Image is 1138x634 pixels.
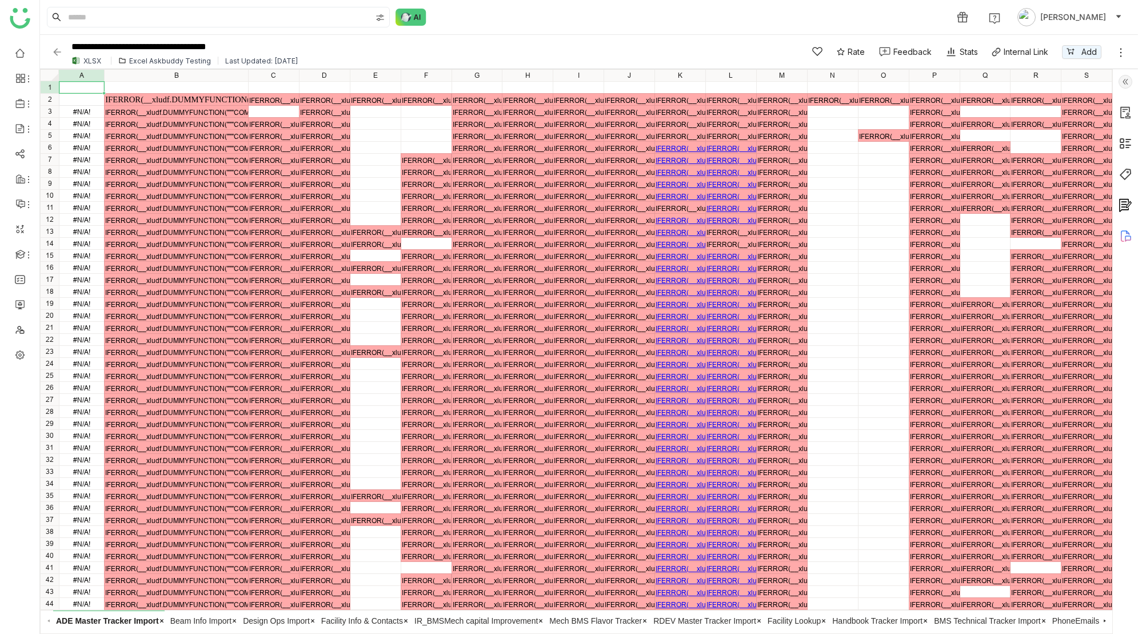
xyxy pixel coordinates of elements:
span: IFERROR(__xludf.DUMMYFUNCTION("""COMPUTED_VALUE"""),"") [910,144,1122,153]
div: IFERROR(__xludf.DUMMYFUNCTION("""COMPUTED_VALUE"""),60.0) [1062,204,1111,213]
img: stats.svg [945,46,957,58]
a: IFERROR(__xludf.DUMMYFUNCTION("""COMPUTED_VALUE"""),"BOD v3.1") [706,372,948,381]
span: Add [1081,46,1097,58]
div: IFERROR(__xludf.DUMMYFUNCTION("""COMPUTED_VALUE"""),0.0) [300,108,349,117]
a: IFERROR(__xludf.DUMMYFUNCTION("""COMPUTED_VALUE"""),"BOD v3.0") [706,156,948,165]
a: IFERROR(__xludf.DUMMYFUNCTION("""COMPUTED_VALUE"""),"GDrive") [656,456,889,465]
span: IFERROR(__xludf.DUMMYFUNCTION("""COMPUTED_VALUE"""),"Date Added") [757,96,1006,105]
a: IFERROR(__xludf.DUMMYFUNCTION("""COMPUTED_VALUE"""),"BOD v3.3.a") [706,528,954,537]
div: J [604,70,654,80]
div: 2 [41,94,59,104]
div: 1 [41,82,59,92]
a: IFERROR(__xludf.DUMMYFUNCTION("""COMPUTED_VALUE"""),"GDrive") [656,552,889,561]
a: IFERROR(__xludf.DUMMYFUNCTION("""COMPUTED_VALUE"""),"BOD v3.2.b") [706,432,954,441]
div: #N/A! [60,168,103,176]
div: IFERROR(__xludf.DUMMYFUNCTION("""COMPUTED_VALUE"""),"MA") [300,168,349,177]
div: IFERROR(__xludf.DUMMYFUNCTION("""COMPUTED_VALUE"""),"Design Review 1") [910,96,959,105]
div: #N/A! [60,192,103,200]
div: 11 [41,202,59,212]
a: IFERROR(__xludf.DUMMYFUNCTION("""COMPUTED_VALUE"""),"BOD v3.1") [706,468,948,477]
a: IFERROR(__xludf.DUMMYFUNCTION("""COMPUTED_VALUE"""),"BOD v4.0 beta") [706,192,964,201]
span: IFERROR(__xludf.DUMMYFUNCTION("""COMPUTED_VALUE"""),44858.0) [859,132,1092,141]
a: IFERROR(__xludf.DUMMYFUNCTION("""COMPUTED_VALUE"""),"BOD v3.2") [706,336,948,345]
div: IFERROR(__xludf.DUMMYFUNCTION("""COMPUTED_VALUE"""),"[STREET_ADDRESS][PERSON_NAME]") [105,204,247,213]
div: IFERROR(__xludf.DUMMYFUNCTION("""COMPUTED_VALUE"""),"[STREET_ADDRESS]") [105,156,247,165]
div: #N/A! [60,155,103,164]
div: IFERROR(__xludf.DUMMYFUNCTION("""COMPUTED_VALUE"""),"Montréal") [249,144,298,153]
div: #N/A! [60,119,103,128]
span: IFERROR(__xludf.DUMMYFUNCTION("""COMPUTED_VALUE"""),44257.0) [757,144,991,153]
div: K [655,70,705,80]
div: IFERROR(__xludf.DUMMYFUNCTION("""COMPUTED_VALUE"""),"BOD v4.0") [706,120,756,129]
div: D [300,70,350,80]
div: IFERROR(__xludf.DUMMYFUNCTION("""COMPUTED_VALUE"""),32.0) [402,156,451,165]
div: S [1061,70,1112,80]
a: IFERROR(__xludf.DUMMYFUNCTION("""COMPUTED_VALUE"""),"BOD v3.3") [706,204,948,213]
div: IFERROR(__xludf.DUMMYFUNCTION("""COMPUTED_VALUE"""),"06_Construction") [453,192,502,201]
div: IFERROR(__xludf.DUMMYFUNCTION("""COMPUTED_VALUE"""),"<notfound>") [554,132,603,141]
div: IFERROR(__xludf.DUMMYFUNCTION("""COMPUTED_VALUE"""),"Schedule") [605,120,654,129]
div: IFERROR(__xludf.DUMMYFUNCTION("""COMPUTED_VALUE"""),"07_Operational") [453,228,502,237]
a: IFERROR(__xludf.DUMMYFUNCTION("""COMPUTED_VALUE"""),"GDrive") [656,384,889,393]
div: IFERROR(__xludf.DUMMYFUNCTION("""COMPUTED_VALUE"""),"Phoenix") [249,132,298,141]
a: IFERROR(__xludf.DUMMYFUNCTION("""COMPUTED_VALUE"""),"GDrive") [656,144,889,153]
button: Add [1062,45,1101,59]
a: IFERROR(__xludf.DUMMYFUNCTION("""COMPUTED_VALUE"""),"GDrive") [656,336,889,345]
div: IFERROR(__xludf.DUMMYFUNCTION("""COMPUTED_VALUE"""),"99_Cancelled") [453,120,502,129]
a: IFERROR(__xludf.DUMMYFUNCTION("""COMPUTED_VALUE"""),"BOD v3.2") [706,300,948,309]
div: IFERROR(__xludf.DUMMYFUNCTION("""COMPUTED_VALUE"""),"EAST") [503,120,552,129]
div: IFERROR(__xludf.DUMMYFUNCTION("""COMPUTED_VALUE"""),"BOD v4.1") [706,108,756,117]
div: IFERROR(__xludf.DUMMYFUNCTION("""COMPUTED_VALUE"""),"Schedule") [605,132,654,141]
a: IFERROR(__xludf.DUMMYFUNCTION("""COMPUTED_VALUE"""),"GDrive") [656,168,889,177]
div: IFERROR(__xludf.DUMMYFUNCTION("""COMPUTED_VALUE"""),25.0) [402,168,451,177]
div: IFERROR(__xludf.DUMMYFUNCTION("""COMPUTED_VALUE"""),"Schedule") [605,168,654,177]
a: IFERROR(__xludf.DUMMYFUNCTION("""COMPUTED_VALUE"""),"BOD v3.3") [706,168,948,177]
a: IFERROR(__xludf.DUMMYFUNCTION("""COMPUTED_VALUE"""),"GDrive") [656,288,889,297]
div: IFERROR(__xludf.DUMMYFUNCTION("""COMPUTED_VALUE"""),45.0) [1062,120,1111,129]
div: #N/A! [60,107,103,116]
span: BMS Technical Tracker Import [931,611,1043,631]
div: IFERROR(__xludf.DUMMYFUNCTION("""COMPUTED_VALUE"""),"CA") [300,204,349,213]
span: IFERROR(__xludf.DUMMYFUNCTION("""COMPUTED_VALUE"""),43749.0) [757,216,991,225]
span: IFERROR(__xludf.DUMMYFUNCTION("""COMPUTED_VALUE"""),44540.0) [757,192,991,201]
a: IFERROR(__xludf.DUMMYFUNCTION("""COMPUTED_VALUE"""),"BOD v3.2") [706,540,948,549]
div: Q [960,70,1011,80]
div: IFERROR(__xludf.DUMMYFUNCTION("""COMPUTED_VALUE"""),60.0) [1062,180,1111,189]
span: IFERROR(__xludf.DUMMYFUNCTION("""COMPUTED_VALUE"""),44421.0) [757,180,991,189]
span: Beam Info Import [167,611,234,631]
a: IFERROR(__xludf.DUMMYFUNCTION("""COMPUTED_VALUE"""),"BOD v3.2") [706,552,948,561]
div: 5 [41,130,59,140]
div: IFERROR(__xludf.DUMMYFUNCTION("""COMPUTED_VALUE"""),"NY") [300,156,349,165]
div: IFERROR(__xludf.DUMMYFUNCTION("""COMPUTED_VALUE"""),"[STREET_ADDRESS]) [105,144,247,153]
a: IFERROR(__xludf.DUMMYFUNCTION("""COMPUTED_VALUE"""),"GDrive") [656,276,889,285]
a: IFERROR(__xludf.DUMMYFUNCTION("""COMPUTED_VALUE"""),"BOD v3.1") [706,456,948,465]
a: IFERROR(__xludf.DUMMYFUNCTION("""COMPUTED_VALUE"""),"BOD v3.2") [706,492,948,501]
a: IFERROR(__xludf.DUMMYFUNCTION("""COMPUTED_VALUE"""),"GDrive") [656,312,889,321]
div: Last Updated: [DATE] [225,57,298,65]
div: IFERROR(__xludf.DUMMYFUNCTION("""COMPUTED_VALUE"""),"CA") [300,216,349,225]
span: Mech BMS Flavor Tracker [546,611,645,631]
div: IFERROR(__xludf.DUMMYFUNCTION("""COMPUTED_VALUE"""),"State") [300,96,349,105]
div: IFERROR(__xludf.DUMMYFUNCTION("""COMPUTED_VALUE"""),"[STREET_ADDRESS][US_STATE]") [105,192,247,201]
div: O [859,70,909,80]
div: IFERROR(__xludf.DUMMYFUNCTION("""COMPUTED_VALUE"""),45.0) [1062,216,1111,225]
div: IFERROR(__xludf.DUMMYFUNCTION("""COMPUTED_VALUE"""),"<notfound>") [554,108,603,117]
span: PhoneEmails [1049,611,1103,631]
div: I [553,70,604,80]
div: 12 [41,214,59,224]
div: G [452,70,502,80]
div: N [808,70,858,80]
div: Feedback [893,46,932,58]
div: IFERROR(__xludf.DUMMYFUNCTION("""COMPUTED_VALUE"""),"99_Cancelled") [453,144,502,153]
div: IFERROR(__xludf.DUMMYFUNCTION("""COMPUTED_VALUE"""),"Schedule") [605,216,654,225]
a: IFERROR(__xludf.DUMMYFUNCTION("""COMPUTED_VALUE"""),"BOD v2.2") [706,276,948,285]
div: IFERROR(__xludf.DUMMYFUNCTION("""COMPUTED_VALUE"""),"99_Cancelled") [453,168,502,177]
a: IFERROR(__xludf.DUMMYFUNCTION("""COMPUTED_VALUE"""),"GDrive") [656,156,889,165]
div: IFERROR(__xludf.DUMMYFUNCTION("""COMPUTED_VALUE"""),"WEST") [503,216,552,225]
div: IFERROR(__xludf.DUMMYFUNCTION("""COMPUTED_VALUE"""),"NEW TEMPLATE, copy row, insert paste below") [105,108,247,117]
button: [PERSON_NAME] [1015,8,1124,26]
div: IFERROR(__xludf.DUMMYFUNCTION("""COMPUTED_VALUE"""),"[STREET_ADDRESS][US_STATE]") [105,168,247,177]
div: IFERROR(__xludf.DUMMYFUNCTION("""COMPUTED_VALUE"""),"DC") [300,192,349,201]
div: F [401,70,452,80]
div: IFERROR(__xludf.DUMMYFUNCTION("""COMPUTED_VALUE"""),"AZ") [300,132,349,141]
